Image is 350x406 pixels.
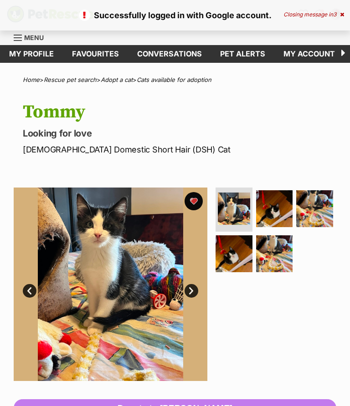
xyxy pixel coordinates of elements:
a: Next [185,284,198,298]
p: Looking for love [23,127,336,140]
img: Photo of Tommy [296,190,333,227]
a: Menu [14,29,50,45]
a: Pet alerts [211,45,274,63]
a: Favourites [63,45,128,63]
a: Prev [23,284,36,298]
img: Photo of Tommy [14,188,207,381]
a: Rescue pet search [44,76,97,83]
img: Photo of Tommy [216,235,252,272]
a: Home [23,76,40,83]
p: [DEMOGRAPHIC_DATA] Domestic Short Hair (DSH) Cat [23,143,336,156]
div: Closing message in [283,11,344,18]
img: Photo of Tommy [256,235,293,272]
span: 3 [333,11,336,18]
button: favourite [185,192,203,210]
h1: Tommy [23,101,336,122]
span: Menu [24,34,44,41]
a: Adopt a cat [101,76,133,83]
a: conversations [128,45,211,63]
p: Successfully logged in with Google account. [9,9,341,21]
img: Photo of Tommy [256,190,293,227]
a: My account [274,45,344,63]
img: Photo of Tommy [218,193,250,225]
a: Cats available for adoption [137,76,211,83]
